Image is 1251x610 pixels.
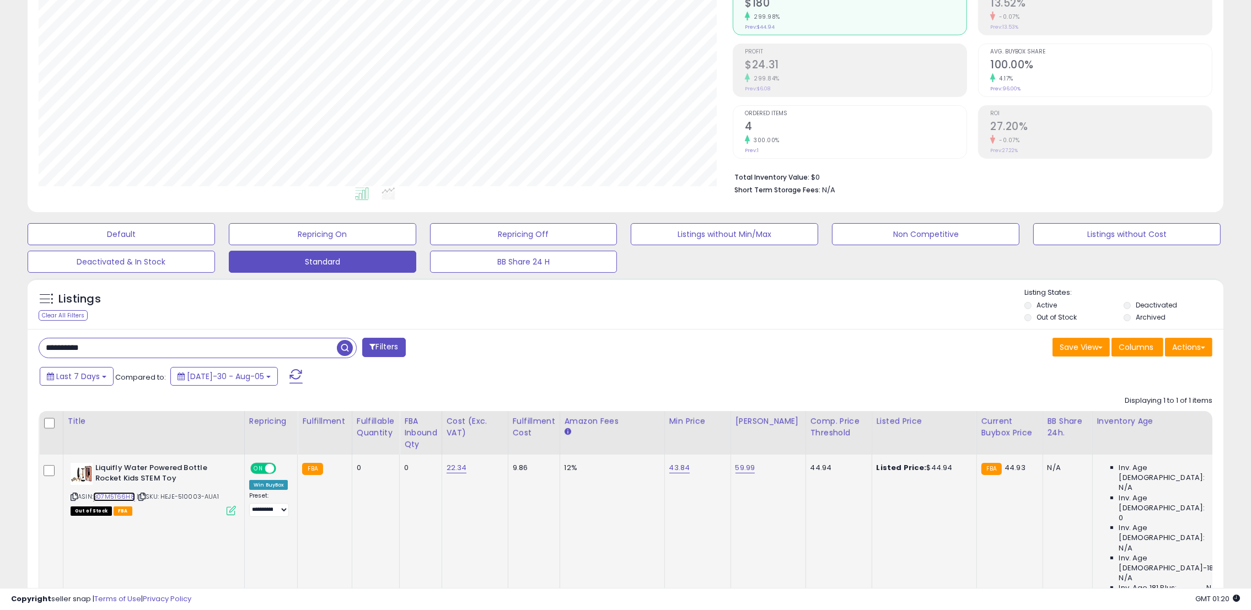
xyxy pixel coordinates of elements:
small: Prev: $44.94 [745,24,775,30]
button: Non Competitive [832,223,1019,245]
span: Columns [1119,342,1153,353]
span: 44.93 [1005,462,1026,473]
div: ASIN: [71,463,236,514]
button: Save View [1053,338,1110,357]
div: 0 [404,463,433,473]
div: Fulfillable Quantity [357,415,395,439]
label: Deactivated [1136,300,1177,310]
button: Repricing Off [430,223,618,245]
b: Short Term Storage Fees: [734,185,820,195]
button: Last 7 Days [40,367,114,386]
div: Win BuyBox [249,480,288,490]
div: Clear All Filters [39,310,88,321]
span: Inv. Age [DEMOGRAPHIC_DATA]-180: [1119,553,1220,573]
small: 299.98% [750,13,780,21]
h2: 27.20% [990,120,1212,135]
button: Deactivated & In Stock [28,251,215,273]
small: 4.17% [995,74,1013,83]
small: Prev: 1 [745,147,759,154]
div: Comp. Price Threshold [810,415,867,439]
strong: Copyright [11,593,51,604]
div: Title [68,415,240,427]
b: Total Inventory Value: [734,172,809,182]
div: 9.86 [513,463,551,473]
div: FBA inbound Qty [404,415,437,450]
a: Terms of Use [94,593,141,604]
img: 41i6ldaJDqL._SL40_.jpg [71,463,93,485]
button: Columns [1112,338,1163,357]
button: Listings without Min/Max [631,223,818,245]
span: FBA [114,506,132,516]
a: Privacy Policy [143,593,191,604]
div: 0 [357,463,391,473]
small: 300.00% [750,136,780,144]
small: Prev: $6.08 [745,85,770,92]
small: Prev: 96.00% [990,85,1021,92]
small: -0.07% [995,13,1019,21]
b: Liquifly Water Powered Bottle Rocket Kids STEM Toy [95,463,229,486]
div: [PERSON_NAME] [735,415,801,427]
span: Avg. Buybox Share [990,49,1212,55]
span: Compared to: [115,372,166,382]
div: Min Price [669,415,726,427]
small: FBA [981,463,1002,475]
button: BB Share 24 H [430,251,618,273]
li: $0 [734,170,1204,183]
h2: $24.31 [745,58,967,73]
div: Fulfillment [302,415,347,427]
span: Last 7 Days [56,371,100,382]
button: Actions [1165,338,1212,357]
div: Fulfillment Cost [513,415,555,439]
a: 59.99 [735,462,755,473]
span: ROI [990,111,1212,117]
span: N/A [822,185,835,195]
small: Prev: 13.53% [990,24,1018,30]
div: N/A [1048,463,1084,473]
label: Active [1037,300,1057,310]
button: Default [28,223,215,245]
div: Listed Price [877,415,972,427]
a: 22.34 [447,462,467,473]
div: $44.94 [877,463,968,473]
small: Prev: 27.22% [990,147,1018,154]
button: Filters [362,338,405,357]
span: OFF [275,464,292,473]
label: Archived [1136,312,1166,322]
span: All listings that are currently out of stock and unavailable for purchase on Amazon [71,506,112,516]
button: Standard [229,251,416,273]
span: N/A [1119,543,1132,553]
span: N/A [1119,483,1132,493]
p: Listing States: [1024,288,1223,298]
span: 2025-08-14 01:20 GMT [1195,593,1240,604]
span: Inv. Age [DEMOGRAPHIC_DATA]: [1119,493,1220,513]
span: Inv. Age [DEMOGRAPHIC_DATA]: [1119,463,1220,483]
div: 44.94 [810,463,863,473]
div: BB Share 24h. [1048,415,1088,439]
span: 0 [1119,513,1124,523]
span: ON [251,464,265,473]
b: Listed Price: [877,462,927,473]
div: seller snap | | [11,594,191,604]
button: [DATE]-30 - Aug-05 [170,367,278,386]
span: N/A [1119,573,1132,583]
span: Inv. Age [DEMOGRAPHIC_DATA]: [1119,523,1220,543]
h5: Listings [58,291,101,307]
small: -0.07% [995,136,1019,144]
a: B07M5T66H8 [93,492,135,501]
span: | SKU: HEJE-510003-AUA1 [137,492,219,501]
div: Current Buybox Price [981,415,1038,439]
h2: 4 [745,120,967,135]
small: FBA [302,463,323,475]
label: Out of Stock [1037,312,1077,322]
span: Inv. Age 181 Plus: [1119,583,1177,593]
span: N/A [1207,583,1220,593]
small: 299.84% [750,74,780,83]
button: Listings without Cost [1033,223,1221,245]
div: Cost (Exc. VAT) [447,415,503,439]
span: Ordered Items [745,111,967,117]
div: Amazon Fees [565,415,660,427]
div: Repricing [249,415,293,427]
h2: 100.00% [990,58,1212,73]
div: Preset: [249,492,289,517]
span: Profit [745,49,967,55]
